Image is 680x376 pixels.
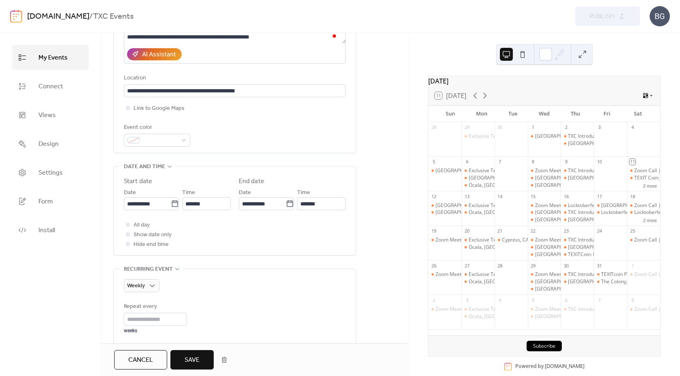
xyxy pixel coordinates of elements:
div: Ocala, [GEOGRAPHIC_DATA]- TEXITcoin [DATE] Meet-up & Dinner on Us! [469,244,632,251]
div: TXC Introduction and Update! [568,306,634,313]
span: Date [124,188,136,198]
div: Exclusive Texit Coin Zoom ALL Miners & Guests Welcome! [461,133,495,140]
span: Save [185,355,200,365]
div: Zoom Meeting - How To Profit From Crypto Mining [535,237,648,244]
div: TEXITcoin Presents: Trick or TXC - A Blockchain Halloween Bash [594,271,627,278]
div: Cypress, CA - TEXITcoin Overview/Crypto Mining [502,237,610,244]
div: Mansfield, TX - TexitCoin Lunch & Learn at El Primos [594,202,627,209]
div: Zoom Meeting - How To Profit From Crypto Mining [528,271,561,278]
span: Design [38,138,59,150]
div: Orlando, FL - TEXITcoin Team Meet-up [561,244,594,251]
span: Date and time [124,162,165,172]
div: Zoom Call | The Breakfast Club Coffee & Crypto - Texitcoin Overview [627,306,660,313]
span: Time [182,188,195,198]
div: Zoom Meeting - Texit Miner Quick Start [428,306,461,313]
div: Orlando, FL - TEXITcoin Team Meet-up [561,278,594,285]
div: Exclusive Texit Coin Zoom ALL Miners & Guests Welcome! [469,237,599,244]
div: Zoom Meeting - How To Profit From Crypto Mining [535,271,648,278]
div: 3 [464,297,470,303]
div: TXC Introduction and Update! [568,133,634,140]
div: Orlando, FL - TexitCoin Team Meetup at Orlando Ice Den [528,251,561,258]
a: [DOMAIN_NAME] [27,9,89,24]
div: Exclusive Texit Coin Zoom ALL Miners & Guests Welcome! [461,202,495,209]
div: TXC Introduction and Update! [561,237,594,244]
span: Show date only [134,230,172,240]
div: Exclusive Texit Coin Zoom ALL Miners & Guests Welcome! [469,306,599,313]
a: Form [12,189,89,214]
div: Tue [497,106,529,122]
div: 29 [530,263,536,269]
a: [DOMAIN_NAME] [545,363,584,370]
div: Locktoberfest '3 - 5th Anniversary Celebration! [561,202,594,209]
div: [GEOGRAPHIC_DATA], [GEOGRAPHIC_DATA]- TEXIT COIN Dinner/Presentation [469,175,644,182]
div: 29 [464,124,470,130]
div: Ocala, [GEOGRAPHIC_DATA]- TEXITcoin [DATE] Meet-up & Dinner on Us! [469,182,632,189]
span: Cancel [128,355,153,365]
a: Connect [12,74,89,98]
div: TXC Introduction and Update! [561,167,594,174]
div: weeks [124,327,187,334]
div: Orlando, FL - TexitCoin Team Meetup at Orlando Ice Den [528,216,561,223]
div: Powered by [515,363,584,370]
button: 2 more [640,182,660,189]
b: / [89,9,93,24]
div: [GEOGRAPHIC_DATA], [GEOGRAPHIC_DATA] - TexitCoin Meeting @ [GEOGRAPHIC_DATA] [436,167,637,174]
div: 20 [464,228,470,234]
a: Settings [12,160,89,185]
div: Zoom Meeting - How To Profit From Crypto Mining [528,202,561,209]
div: 11 [629,159,635,165]
div: Wed [529,106,560,122]
div: Exclusive Texit Coin Zoom ALL Miners & Guests Welcome! [461,271,495,278]
div: Mansfield, TX- TXC Informational Meeting [528,133,561,140]
div: 7 [596,297,602,303]
div: Ocala, FL- TEXITcoin Monday Meet-up & Dinner on Us! [461,313,495,320]
div: Exclusive Texit Coin Zoom ALL Miners & Guests Welcome! [461,237,495,244]
div: Locktoberfest '3 - 5th Anniversary Celebration! [568,202,672,209]
div: Orlando, FL - TEXITcoin Team Meet-up [561,140,594,147]
div: 8 [530,159,536,165]
div: Ocala, FL- TEXITcoin Monday Meet-up & Dinner on Us! [461,244,495,251]
div: End date [239,177,264,186]
div: Thu [560,106,591,122]
div: Fri [591,106,622,122]
a: Design [12,131,89,156]
div: Location [124,73,344,83]
div: 25 [629,228,635,234]
button: Cancel [114,350,167,370]
div: TEXIT Coin: To Infinity & Beyond: Basics Training [627,175,660,182]
button: Subscribe [527,341,562,351]
div: Exclusive Texit Coin Zoom ALL Miners & Guests Welcome! [461,167,495,174]
div: 26 [431,263,437,269]
div: 9 [563,159,569,165]
div: [DATE] [428,76,660,86]
div: Mon [466,106,497,122]
div: 2 [563,124,569,130]
div: TEXITCoin: Informational Meeting & Complimentary Dinner at Tyler, TX [561,251,594,258]
div: 16 [563,193,569,199]
div: Orlando, FL - TexitCoin Team Meetup at Orlando Ice Den [528,182,561,189]
div: Mansfield, TX- TXC Informational Meeting [528,244,561,251]
span: Link to Google Maps [134,104,185,113]
div: Ocala, FL- TEXITcoin Monday Meet-up & Dinner on Us! [461,209,495,216]
div: Locktoberfest '3 - 5th Anniversary Celebration! [594,209,627,216]
div: TXC Introduction and Update! [561,306,594,313]
div: 4 [629,124,635,130]
span: Settings [38,167,63,179]
div: 5 [530,297,536,303]
div: Zoom Meeting - How To Profit From Crypto Mining [535,167,648,174]
div: Waxahachie, TX - TexitCoin Meeting @ Fish City Grill [428,167,461,174]
div: Ocala, [GEOGRAPHIC_DATA]- TEXITcoin [DATE] Meet-up & Dinner on Us! [469,278,632,285]
a: My Events [12,45,89,70]
span: Form [38,195,53,208]
div: Zoom Meeting - How To Profit From Crypto Mining [528,237,561,244]
div: Event color [124,123,189,132]
div: Mansfield, TX- TXC Informational Meeting [528,278,561,285]
div: 4 [497,297,503,303]
div: 27 [464,263,470,269]
div: Repeat every [124,302,185,312]
div: Exclusive Texit Coin Zoom ALL Miners & Guests Welcome! [469,133,599,140]
div: Exclusive Texit Coin Zoom ALL Miners & Guests Welcome! [469,202,599,209]
div: Orlando, FL - TEXITcoin Team Meet-up [561,175,594,182]
button: Save [170,350,214,370]
div: TXC Introduction and Update! [561,271,594,278]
